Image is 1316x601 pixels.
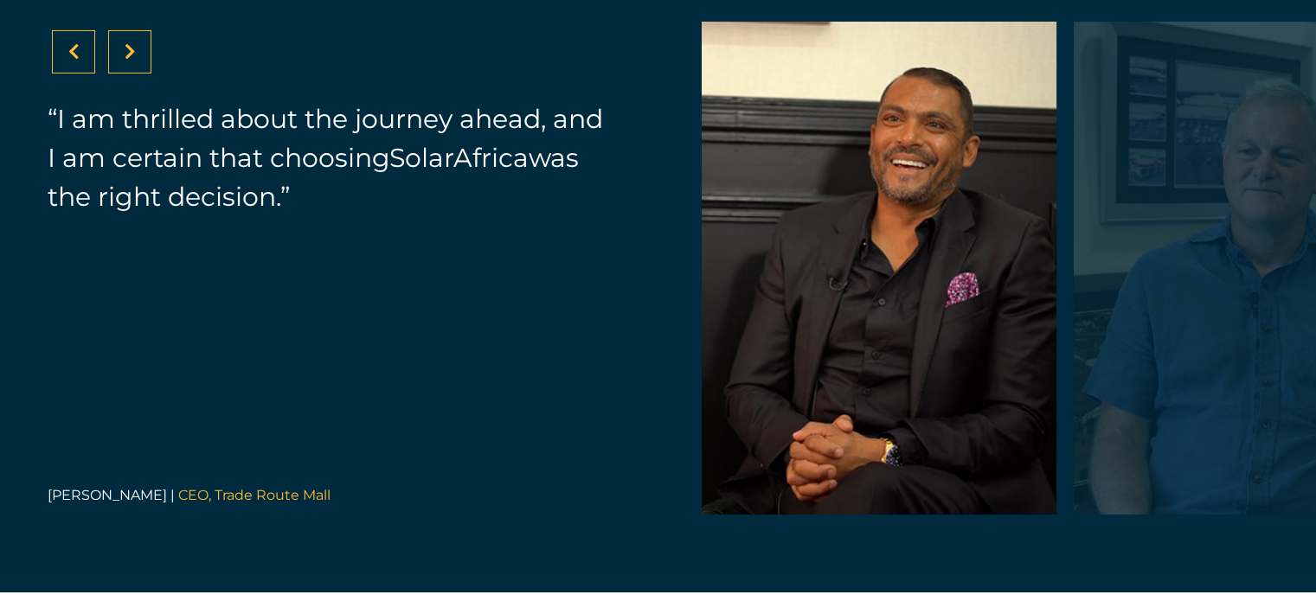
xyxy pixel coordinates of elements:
span: CEO, Trade Route Mall [178,487,331,503]
span: SolarAfrica [389,142,529,174]
span: “ [48,103,57,135]
span: [PERSON_NAME] | [48,487,175,503]
span: I am thrilled about the journey ahead, and I am certain that choosing [48,103,603,174]
span: ” [280,181,290,213]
